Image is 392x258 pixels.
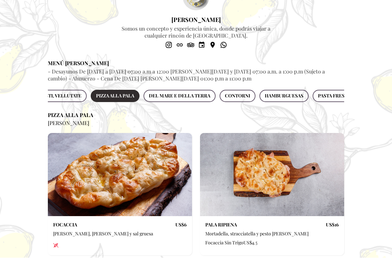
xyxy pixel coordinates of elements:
[53,231,175,240] p: [PERSON_NAME], [PERSON_NAME] y sal gruesa
[326,222,339,228] p: US$ 16
[205,240,326,246] p: Focaccia Sin Trigo US$ 4.5
[220,90,255,102] button: CONTORNI
[265,92,303,100] span: HAMBURGUESAS
[208,41,217,50] a: social-link-GOOGLE_LOCATION
[29,92,81,100] span: ANTIPASTI, VELLUTATE
[48,120,344,127] p: [PERSON_NAME]
[225,92,250,100] span: CONTORNI
[91,90,140,102] button: PIZZA ALLA PALA
[205,231,326,240] p: Mortadella, stracciatella y pesto [PERSON_NAME]
[96,92,134,100] span: PIZZA ALLA PALA
[175,41,184,50] a: social-link-WEBSITE
[205,222,237,228] h4: PALA RIPIENA
[313,90,356,102] button: PASTA FRESCA
[318,92,351,100] span: PASTA FRESCA
[24,90,87,102] button: ANTIPASTI, VELLUTATE
[53,222,77,228] h4: FOCACCIA
[48,112,344,119] h3: PIZZA ALLA PALA
[197,41,206,50] a: social-link-RESERVATION_URL
[118,25,274,39] p: Somos un concepto y experiencia única, donde podrás viajar a cualquier rincón de [GEOGRAPHIC_DATA].
[48,68,344,82] p: - Desayunos De [DATE] a [DATE] 07:00 a.m a 12:00 [PERSON_NAME][DATE] y [DATE] 07:00 a.m. a 1:00 p...
[186,41,195,50] a: social-link-TRIP_ADVISOR
[144,90,216,102] button: DEL MARE E DELLA TERRA
[118,16,274,24] h1: [PERSON_NAME]
[164,41,173,50] a: social-link-INSTAGRAM
[219,41,228,50] a: social-link-WHATSAPP
[175,222,187,228] p: US$ 6
[149,92,210,100] span: DEL MARE E DELLA TERRA
[259,90,309,102] button: HAMBURGUESAS
[48,60,344,67] h2: MENÚ [PERSON_NAME]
